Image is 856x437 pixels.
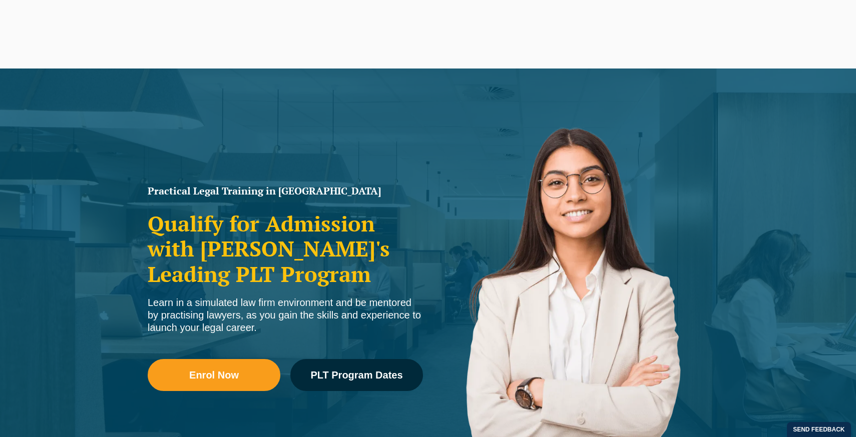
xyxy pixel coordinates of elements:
[290,359,423,391] a: PLT Program Dates
[189,370,239,380] span: Enrol Now
[148,296,423,334] div: Learn in a simulated law firm environment and be mentored by practising lawyers, as you gain the ...
[310,370,402,380] span: PLT Program Dates
[148,186,423,196] h1: Practical Legal Training in [GEOGRAPHIC_DATA]
[148,359,280,391] a: Enrol Now
[148,211,423,286] h2: Qualify for Admission with [PERSON_NAME]'s Leading PLT Program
